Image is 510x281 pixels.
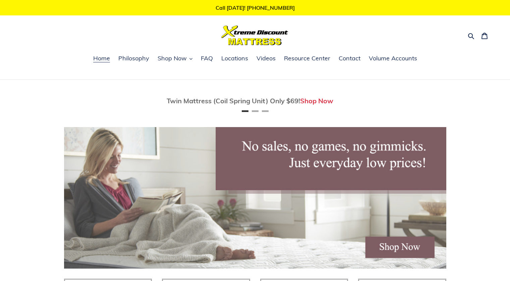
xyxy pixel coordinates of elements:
button: Shop Now [154,54,196,64]
button: Page 2 [252,110,259,112]
button: Page 3 [262,110,269,112]
span: Volume Accounts [369,54,417,62]
a: Philosophy [115,54,153,64]
a: Locations [218,54,251,64]
img: herobannermay2022-1652879215306_1200x.jpg [64,127,446,269]
span: Home [93,54,110,62]
a: Videos [253,54,279,64]
a: Volume Accounts [365,54,420,64]
button: Page 1 [242,110,248,112]
span: Locations [221,54,248,62]
span: Philosophy [118,54,149,62]
span: Twin Mattress (Coil Spring Unit) Only $69! [167,97,300,105]
span: Resource Center [284,54,330,62]
span: Videos [257,54,276,62]
a: Shop Now [300,97,333,105]
span: Shop Now [158,54,187,62]
a: Contact [335,54,364,64]
a: FAQ [197,54,216,64]
span: Contact [339,54,360,62]
a: Resource Center [281,54,334,64]
span: FAQ [201,54,213,62]
img: Xtreme Discount Mattress [221,25,288,45]
a: Home [90,54,113,64]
